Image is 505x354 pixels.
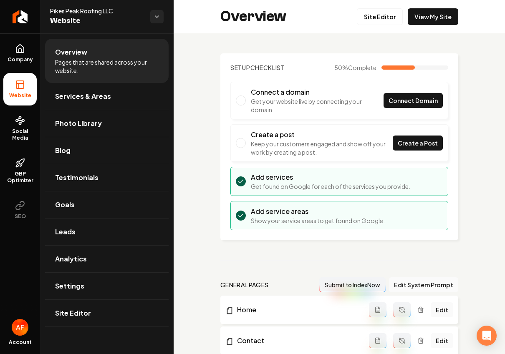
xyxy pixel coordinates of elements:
a: Company [3,37,37,70]
h3: Add service areas [251,206,385,216]
span: Pikes Peak Roofing LLC [50,7,144,15]
p: Show your service areas to get found on Google. [251,216,385,225]
h3: Create a post [251,130,393,140]
a: GBP Optimizer [3,151,37,191]
button: Submit to IndexNow [319,277,386,292]
a: Leads [45,218,169,245]
a: Edit [431,302,453,317]
a: Create a Post [393,136,443,151]
span: Leads [55,227,76,237]
span: Pages that are shared across your website. [55,58,159,75]
a: Testimonials [45,164,169,191]
h3: Connect a domain [251,87,384,97]
a: Settings [45,273,169,299]
p: Keep your customers engaged and show off your work by creating a post. [251,140,393,156]
span: Blog [55,146,71,156]
a: Services & Areas [45,83,169,110]
a: Blog [45,137,169,164]
a: Site Editor [45,300,169,326]
a: Photo Library [45,110,169,137]
h2: general pages [220,281,269,289]
a: Site Editor [357,8,403,25]
span: GBP Optimizer [3,171,37,184]
h3: Add services [251,172,410,182]
span: Social Media [3,128,37,141]
span: Setup [230,64,250,71]
span: SEO [11,213,29,220]
span: Overview [55,47,87,57]
span: Goals [55,200,75,210]
span: Settings [55,281,84,291]
a: Connect Domain [384,93,443,108]
button: Edit System Prompt [389,277,458,292]
span: Testimonials [55,173,98,183]
button: Open user button [12,319,28,336]
h2: Overview [220,8,286,25]
a: Contact [225,336,369,346]
span: Photo Library [55,118,102,128]
a: Home [225,305,369,315]
a: View My Site [408,8,458,25]
span: Website [50,15,144,27]
a: Analytics [45,246,169,272]
span: Website [6,92,35,99]
a: Edit [431,333,453,348]
p: Get found on Google for each of the services you provide. [251,182,410,191]
span: Analytics [55,254,87,264]
span: Create a Post [398,139,438,148]
span: Services & Areas [55,91,111,101]
button: SEO [3,194,37,226]
a: Goals [45,191,169,218]
a: Social Media [3,109,37,148]
span: Company [4,56,36,63]
button: Add admin page prompt [369,333,386,348]
span: Connect Domain [389,96,438,105]
span: Complete [348,64,376,71]
span: Account [9,339,32,346]
h2: Checklist [230,63,285,72]
span: Site Editor [55,308,91,318]
p: Get your website live by connecting your domain. [251,97,384,114]
img: Avan Fahimi [12,319,28,336]
span: 50 % [334,63,376,72]
button: Add admin page prompt [369,302,386,317]
div: Open Intercom Messenger [477,326,497,346]
img: Rebolt Logo [13,10,28,23]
